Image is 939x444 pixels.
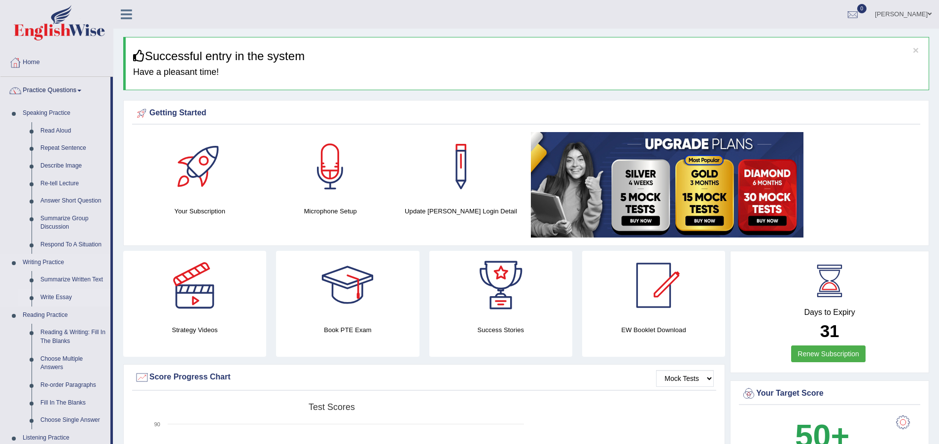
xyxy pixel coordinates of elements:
[36,376,110,394] a: Re-order Paragraphs
[741,308,918,317] h4: Days to Expiry
[36,157,110,175] a: Describe Image
[133,50,921,63] h3: Successful entry in the system
[0,77,110,102] a: Practice Questions
[309,402,355,412] tspan: Test scores
[123,325,266,335] h4: Strategy Videos
[139,206,260,216] h4: Your Subscription
[36,192,110,210] a: Answer Short Question
[18,254,110,272] a: Writing Practice
[36,236,110,254] a: Respond To A Situation
[401,206,522,216] h4: Update [PERSON_NAME] Login Detail
[36,175,110,193] a: Re-tell Lecture
[18,307,110,324] a: Reading Practice
[741,386,918,401] div: Your Target Score
[36,271,110,289] a: Summarize Written Text
[0,49,113,73] a: Home
[531,132,803,238] img: small5.jpg
[913,45,919,55] button: ×
[135,106,918,121] div: Getting Started
[36,122,110,140] a: Read Aloud
[135,370,714,385] div: Score Progress Chart
[133,68,921,77] h4: Have a pleasant time!
[36,324,110,350] a: Reading & Writing: Fill In The Blanks
[36,139,110,157] a: Repeat Sentence
[857,4,867,13] span: 0
[582,325,725,335] h4: EW Booklet Download
[36,350,110,376] a: Choose Multiple Answers
[429,325,572,335] h4: Success Stories
[18,104,110,122] a: Speaking Practice
[276,325,419,335] h4: Book PTE Exam
[36,289,110,307] a: Write Essay
[791,345,866,362] a: Renew Subscription
[270,206,391,216] h4: Microphone Setup
[154,421,160,427] text: 90
[820,321,839,341] b: 31
[36,210,110,236] a: Summarize Group Discussion
[36,394,110,412] a: Fill In The Blanks
[36,411,110,429] a: Choose Single Answer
